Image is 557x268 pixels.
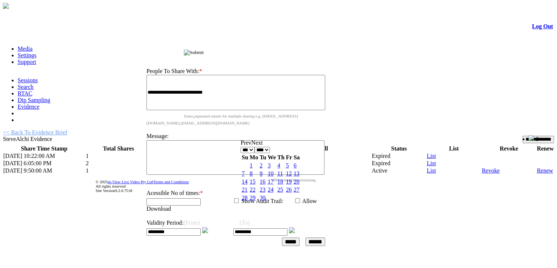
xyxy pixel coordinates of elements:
span: Monday [250,154,258,160]
span: Tuesday [260,154,266,160]
a: 3 [268,162,271,169]
a: 27 [294,186,300,193]
a: 17 [268,178,274,185]
span: Thursday [277,154,285,160]
a: 13 [294,170,300,177]
a: 6 [294,162,297,169]
span: (To) [239,220,249,226]
a: 1 [250,162,253,169]
a: 10 [268,170,274,177]
span: Sunday [242,154,248,160]
a: 16 [260,178,265,185]
p: People To Share With: [146,68,325,75]
a: 11 [277,170,283,177]
a: 23 [260,186,265,193]
a: 2 [260,162,263,169]
a: 28 [242,195,248,201]
input: Submit [184,50,204,55]
span: Saturday [294,154,300,160]
a: 14 [242,178,248,185]
a: 4 [277,162,280,169]
select: Select month [241,147,255,153]
span: Friday [286,154,292,160]
a: 29 [250,195,256,201]
a: 21 [242,186,248,193]
span: (From) [183,220,200,226]
span: Share Evidence Brief [140,50,184,55]
span: characters remaining [282,178,316,182]
a: 12 [286,170,292,177]
label: Allow Download [146,198,317,212]
a: Next [251,140,263,146]
a: 5 [286,162,289,169]
a: 9 [260,170,263,177]
span: , [193,112,195,119]
a: 22 [250,186,256,193]
a: Prev [241,140,251,146]
span: 4000 [146,178,281,182]
a: 24 [268,186,274,193]
a: 8 [250,170,253,177]
label: Show Audit Trail: [241,198,283,204]
img: Calender.png [289,227,295,233]
a: 30 [260,195,265,201]
a: 15 [250,178,256,185]
select: Select year [255,147,270,153]
p: Message: [146,133,325,140]
a: 20 [294,178,300,185]
a: 19 [286,178,292,185]
a: 18 [277,178,283,185]
a: 7 [242,170,245,177]
a: 26 [286,186,292,193]
img: Calender.png [202,227,208,233]
span: Enter separated emails for multiple sharing e.g. [EMAIL_ADDRESS][DOMAIN_NAME],[EMAIL_ADDRESS][DOM... [146,114,298,125]
p: Validity Period: [146,220,325,226]
p: Acessible No of times: [146,190,321,196]
a: 25 [277,186,283,193]
span: Wednesday [268,154,276,160]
